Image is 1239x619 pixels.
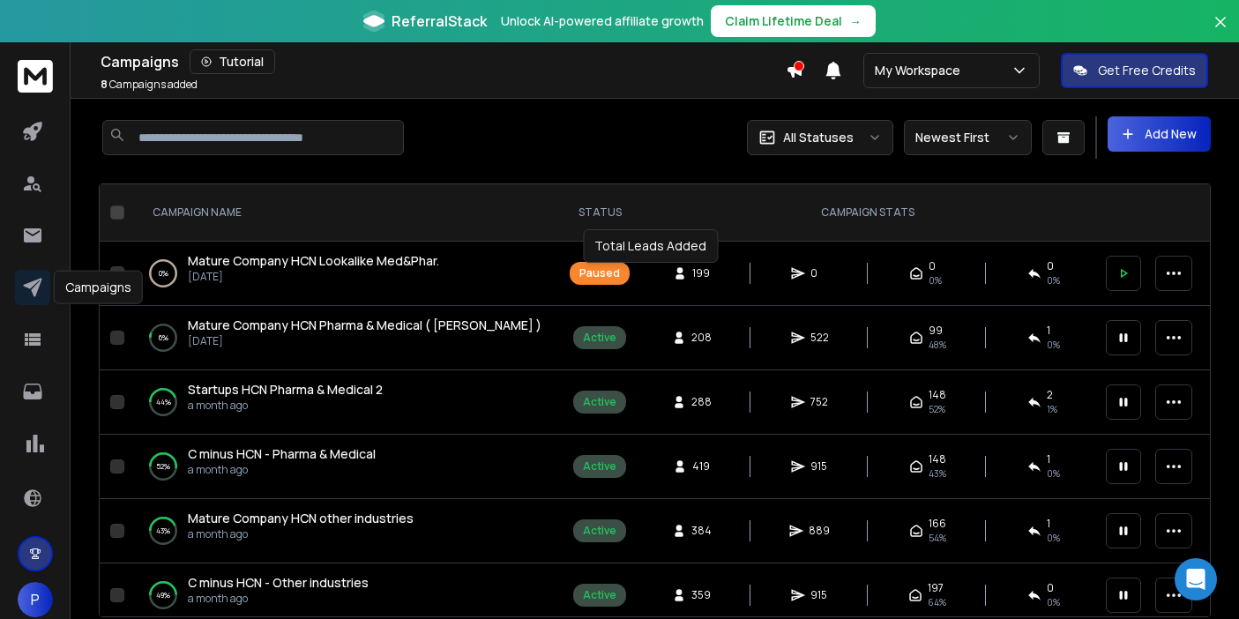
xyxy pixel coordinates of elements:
[810,459,828,474] span: 915
[1047,324,1050,338] span: 1
[691,588,711,602] span: 359
[190,49,275,74] button: Tutorial
[18,582,53,617] button: P
[809,524,830,538] span: 889
[1098,62,1196,79] p: Get Free Credits
[583,524,616,538] div: Active
[1108,116,1211,152] button: Add New
[101,78,198,92] p: Campaigns added
[640,184,1095,242] th: CAMPAIGN STATS
[849,12,862,30] span: →
[929,466,946,481] span: 43 %
[1047,259,1054,273] span: 0
[810,331,829,345] span: 522
[54,271,143,304] div: Campaigns
[131,499,559,563] td: 43%Mature Company HCN other industriesa month ago
[188,399,383,413] p: a month ago
[188,527,414,541] p: a month ago
[156,586,170,604] p: 49 %
[810,588,828,602] span: 915
[711,5,876,37] button: Claim Lifetime Deal→
[131,242,559,306] td: 0%Mature Company HCN Lookalike Med&Phar.[DATE]
[1047,595,1060,609] span: 0 %
[810,395,828,409] span: 752
[188,574,369,591] span: C minus HCN - Other industries
[159,265,168,282] p: 0 %
[188,445,376,463] a: C minus HCN - Pharma & Medical
[691,331,712,345] span: 208
[159,329,168,347] p: 6 %
[929,402,945,416] span: 52 %
[929,388,946,402] span: 148
[156,393,171,411] p: 44 %
[929,324,943,338] span: 99
[691,524,712,538] span: 384
[929,517,946,531] span: 166
[101,77,108,92] span: 8
[1061,53,1208,88] button: Get Free Credits
[188,510,414,527] a: Mature Company HCN other industries
[692,459,710,474] span: 419
[188,574,369,592] a: C minus HCN - Other industries
[929,531,946,545] span: 54 %
[1047,338,1060,352] span: 0 %
[131,184,559,242] th: CAMPAIGN NAME
[929,338,946,352] span: 48 %
[501,12,704,30] p: Unlock AI-powered affiliate growth
[188,252,439,270] a: Mature Company HCN Lookalike Med&Phar.
[875,62,967,79] p: My Workspace
[929,273,942,287] span: 0%
[188,381,383,398] span: Startups HCN Pharma & Medical 2
[156,522,170,540] p: 43 %
[188,445,376,462] span: C minus HCN - Pharma & Medical
[131,306,559,370] td: 6%Mature Company HCN Pharma & Medical ( [PERSON_NAME] )[DATE]
[131,370,559,435] td: 44%Startups HCN Pharma & Medical 2a month ago
[579,266,620,280] div: Paused
[1047,517,1050,531] span: 1
[583,229,718,263] div: Total Leads Added
[1209,11,1232,53] button: Close banner
[1047,466,1060,481] span: 0 %
[188,252,439,269] span: Mature Company HCN Lookalike Med&Phar.
[188,317,541,333] span: Mature Company HCN Pharma & Medical ( [PERSON_NAME] )
[1047,581,1054,595] span: 0
[559,184,640,242] th: STATUS
[188,317,541,334] a: Mature Company HCN Pharma & Medical ( [PERSON_NAME] )
[1047,388,1053,402] span: 2
[188,381,383,399] a: Startups HCN Pharma & Medical 2
[1047,273,1060,287] span: 0%
[583,459,616,474] div: Active
[131,435,559,499] td: 52%C minus HCN - Pharma & Medicala month ago
[1047,531,1060,545] span: 0 %
[392,11,487,32] span: ReferralStack
[929,452,946,466] span: 148
[928,595,946,609] span: 64 %
[188,463,376,477] p: a month ago
[810,266,828,280] span: 0
[583,331,616,345] div: Active
[904,120,1032,155] button: Newest First
[156,458,170,475] p: 52 %
[929,259,936,273] span: 0
[583,395,616,409] div: Active
[1047,402,1057,416] span: 1 %
[783,129,854,146] p: All Statuses
[928,581,944,595] span: 197
[583,588,616,602] div: Active
[188,592,369,606] p: a month ago
[1175,558,1217,600] div: Open Intercom Messenger
[1047,452,1050,466] span: 1
[691,395,712,409] span: 288
[188,334,541,348] p: [DATE]
[101,49,786,74] div: Campaigns
[692,266,710,280] span: 199
[188,270,439,284] p: [DATE]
